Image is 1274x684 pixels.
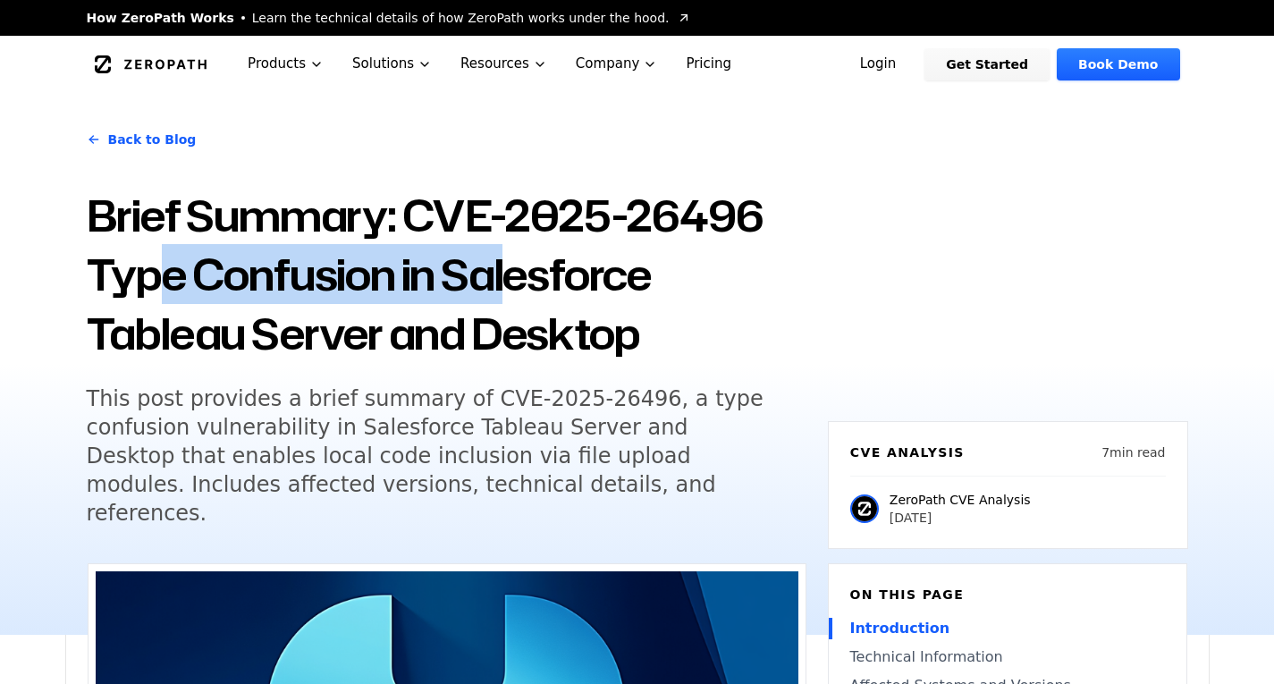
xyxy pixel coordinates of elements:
p: ZeroPath CVE Analysis [890,491,1031,509]
img: ZeroPath CVE Analysis [850,494,879,523]
a: Pricing [671,36,746,92]
p: 7 min read [1101,443,1165,461]
a: Login [839,48,918,80]
a: Technical Information [850,646,1165,668]
p: [DATE] [890,509,1031,527]
h5: This post provides a brief summary of CVE-2025-26496, a type confusion vulnerability in Salesforc... [87,384,773,528]
h1: Brief Summary: CVE-2025-26496 Type Confusion in Salesforce Tableau Server and Desktop [87,186,806,363]
button: Resources [446,36,561,92]
button: Solutions [338,36,446,92]
a: Book Demo [1057,48,1179,80]
a: Introduction [850,618,1165,639]
a: Get Started [924,48,1050,80]
a: Back to Blog [87,114,197,165]
h6: CVE Analysis [850,443,965,461]
button: Products [233,36,338,92]
nav: Global [65,36,1210,92]
a: How ZeroPath WorksLearn the technical details of how ZeroPath works under the hood. [87,9,691,27]
span: Learn the technical details of how ZeroPath works under the hood. [252,9,670,27]
span: How ZeroPath Works [87,9,234,27]
h6: On this page [850,586,1165,604]
button: Company [561,36,672,92]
